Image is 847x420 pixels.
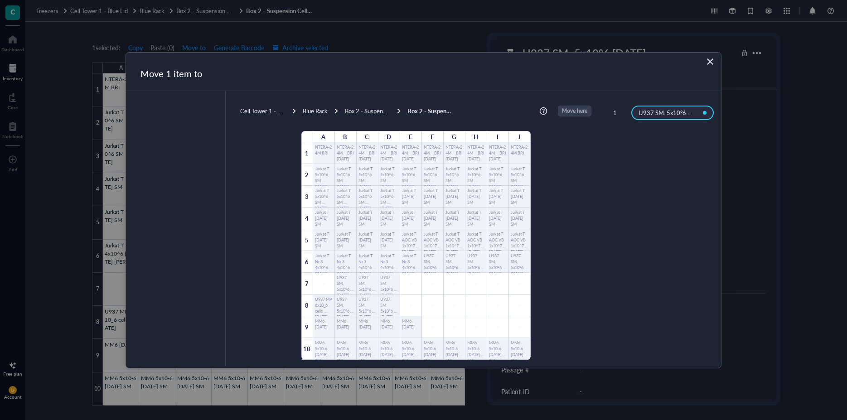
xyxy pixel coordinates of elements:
[424,188,441,205] div: Jurkat T [DATE] SM
[489,253,507,270] div: U937 SM. 5x10°6 [DATE]
[639,108,707,117] span: U937 SM. 5x10°6 [DATE]
[337,188,354,205] div: Jurkat T 5x10^6 SM [DATE]
[380,231,398,249] div: Jurkat T [DATE] SM
[445,253,463,270] div: U937 SM. 5x10°6 [DATE]
[421,131,443,142] div: F
[424,144,441,162] div: NTERA-2 4M BRI [DATE]
[356,131,378,142] div: C
[489,231,507,249] div: Jurkat T AOC VB 1x10^7 [DATE]
[337,275,354,292] div: U937 SM. 5x10°6 [DATE]
[402,253,420,270] div: Jurkat T Nr 3 4x10^6 [DATE] [PERSON_NAME]
[424,166,441,183] div: Jurkat T 5x10^6 SM [DATE]
[511,144,528,162] div: NTERA-2 4M BRI
[380,340,398,357] div: MM6 5x10-6 [DATE] SM
[337,340,354,357] div: MM6 5x10-6 [DATE] SM
[315,166,333,183] div: Jurkat T 5x10^6 SM [DATE]
[424,209,441,227] div: Jurkat T [DATE] SM
[302,251,313,273] div: 6
[511,340,528,357] div: MM6 5x10-6 [DATE] SM
[380,318,398,336] div: MM6 [DATE]
[358,253,376,270] div: Jurkat T Nr 3 4x10^6 [DATE] [PERSON_NAME]
[465,131,487,142] div: H
[302,338,313,360] div: 10
[140,67,692,80] div: Move 1 item to
[467,166,485,183] div: Jurkat T 5x10^6 SM [DATE]
[380,275,398,292] div: U937 SM. 5x10°6 [DATE]
[302,186,313,208] div: 3
[402,318,420,336] div: MM6 [DATE]
[302,208,313,229] div: 4
[424,253,441,270] div: U937 SM. 5x10°6 [DATE]
[703,62,717,72] span: Close
[511,231,528,249] div: Jurkat T AOC VB 1x10^7 [DATE]
[467,340,485,357] div: MM6 5x10-6 [DATE] SM
[380,188,398,205] div: Jurkat T 5x10^6 SM [DATE]
[380,296,398,314] div: U937 SM. 5x10°6 [DATE]
[489,188,507,205] div: Jurkat T [DATE] SM
[489,209,507,227] div: Jurkat T [DATE] SM
[303,107,328,115] div: Blue Rack
[315,209,333,227] div: Jurkat T [DATE] SM
[402,340,420,357] div: MM6 5x10-6 [DATE] SM
[402,231,420,249] div: Jurkat T AOC VB 1x10^7 [DATE]
[302,164,313,186] div: 2
[402,209,420,227] div: Jurkat T [DATE] SM
[489,340,507,357] div: MM6 5x10-6 [DATE] SM
[358,144,376,162] div: NTERA-2 4M BRI [DATE]
[358,275,376,292] div: U937 SM. 5x10°6 [DATE]
[508,131,530,142] div: J
[487,131,508,142] div: I
[380,166,398,183] div: Jurkat T 5x10^6 SM [DATE]
[337,253,354,270] div: Jurkat T Nr 3 4x10^6 [DATE] [PERSON_NAME]
[445,188,463,205] div: Jurkat T [DATE] SM
[511,253,528,270] div: U937 SM. 5x10°6 [DATE]
[302,229,313,251] div: 5
[337,318,354,336] div: MM6 [DATE]
[467,231,485,249] div: Jurkat T AOC VB 1x10^7 [DATE]
[445,231,463,249] div: Jurkat T AOC VB 1x10^7 [DATE]
[511,188,528,205] div: Jurkat T [DATE] SM
[358,166,376,183] div: Jurkat T 5x10^6 SM [DATE]
[345,107,390,115] div: Box 2 - Suspension Cells - U937/Jurkat T/NTERA-2/MM6 Yellow
[558,106,591,116] button: Move here
[358,318,376,336] div: MM6 [DATE]
[402,144,420,162] div: NTERA-2 4M BRI [DATE]
[467,188,485,205] div: Jurkat T [DATE] SM
[302,273,313,294] div: 7
[302,142,313,164] div: 1
[358,231,376,249] div: Jurkat T [DATE] SM
[467,253,485,270] div: U937 SM. 5x10°6 [DATE]
[240,107,286,115] div: Cell Tower 1 - Blue Lid
[424,231,441,249] div: Jurkat T AOC VB 1x10^7 [DATE]
[358,296,376,314] div: U937 SM. 5x10°6 [DATE]
[467,209,485,227] div: Jurkat T [DATE] SM
[358,188,376,205] div: Jurkat T 5x10^6 SM [DATE]
[489,166,507,183] div: Jurkat T 5x10^6 SM [DATE]
[443,131,465,142] div: G
[511,166,528,183] div: Jurkat T 5x10^6 SM [DATE]
[358,209,376,227] div: Jurkat T [DATE] SM
[402,166,420,183] div: Jurkat T 5x10^6 SM [DATE]
[313,131,334,142] div: A
[337,296,354,314] div: U937 SM. 5x10°6 [DATE]
[402,188,420,205] div: Jurkat T [DATE] SM
[511,209,528,227] div: Jurkat T [DATE] SM
[613,109,628,117] div: 1
[315,296,333,314] div: U937 MP 6x10_6 cells [DATE]
[703,60,717,74] button: Close
[315,253,333,270] div: Jurkat T Nr 3 4x10^6 [DATE] [PERSON_NAME]
[337,209,354,227] div: Jurkat T [DATE] SM
[302,316,313,338] div: 9
[378,131,400,142] div: D
[489,144,507,162] div: NTERA-2 4M BRI [DATE]
[337,231,354,249] div: Jurkat T [DATE] SM
[407,107,453,115] div: Box 2 - Suspension Cells U937/Jurkat T/NTERA-2/MM6- Yellow
[445,209,463,227] div: Jurkat T [DATE] SM
[337,144,354,162] div: NTERA-2 4M BRI [DATE]
[302,294,313,316] div: 8
[315,144,333,162] div: NTERA-2 4M BRI
[445,144,463,162] div: NTERA-2 4M BRI [DATE]
[315,318,333,336] div: MM6 [DATE]
[380,253,398,270] div: Jurkat T Nr 3 4x10^6 [DATE] [PERSON_NAME]
[424,340,441,357] div: MM6 5x10-6 [DATE] SM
